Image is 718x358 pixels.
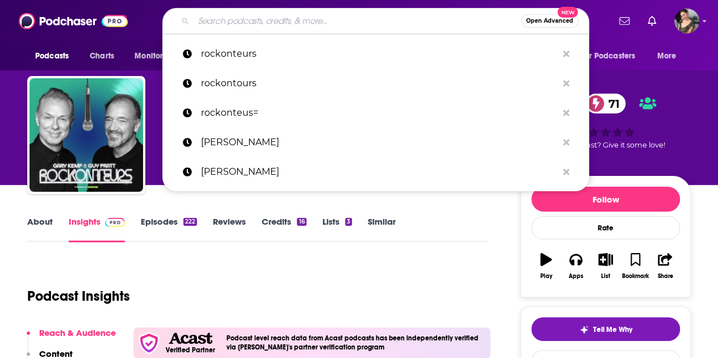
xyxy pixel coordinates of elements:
h4: Podcast level reach data from Acast podcasts has been independently verified via [PERSON_NAME]'s ... [226,334,486,351]
a: Lists3 [322,216,352,242]
a: Credits16 [262,216,306,242]
span: Charts [90,48,114,64]
button: open menu [27,45,83,67]
button: tell me why sparkleTell Me Why [531,317,680,341]
div: Rate [531,216,680,239]
p: rockonteus= [201,98,557,128]
div: Search podcasts, credits, & more... [162,8,589,34]
a: Show notifications dropdown [643,11,661,31]
a: rockonteus= [162,98,589,128]
button: open menu [573,45,652,67]
span: Tell Me Why [593,325,632,334]
span: More [657,48,677,64]
div: List [601,273,610,280]
button: Bookmark [620,246,650,287]
a: Charts [82,45,121,67]
div: verified Badge71Good podcast? Give it some love! [520,86,691,157]
button: Play [531,246,561,287]
span: Logged in as Flossie22 [674,9,699,33]
h1: Podcast Insights [27,288,130,305]
span: For Podcasters [581,48,635,64]
div: 3 [345,218,352,226]
span: Monitoring [135,48,175,64]
img: tell me why sparkle [580,325,589,334]
p: paloma faith [201,128,557,157]
img: Acast [169,332,212,344]
button: Apps [561,246,590,287]
img: Podchaser - Follow, Share and Rate Podcasts [19,10,128,32]
button: open menu [649,45,691,67]
p: Reach & Audience [39,327,116,338]
div: 222 [183,218,197,226]
div: Share [657,273,673,280]
span: New [557,7,578,18]
h5: Verified Partner [166,347,215,353]
span: Podcasts [35,48,69,64]
div: 16 [297,218,306,226]
button: Share [650,246,680,287]
a: Reviews [213,216,246,242]
a: [PERSON_NAME] [162,157,589,187]
div: Apps [569,273,583,280]
a: [PERSON_NAME] [162,128,589,157]
img: User Profile [674,9,699,33]
img: Podchaser Pro [105,218,125,227]
button: Reach & Audience [27,327,116,348]
p: rockontours [201,69,557,98]
div: Play [540,273,552,280]
button: Show profile menu [674,9,699,33]
a: Similar [368,216,396,242]
a: rockontours [162,69,589,98]
input: Search podcasts, credits, & more... [194,12,521,30]
img: verfied icon [138,332,160,354]
button: Open AdvancedNew [521,14,578,28]
span: Open Advanced [526,18,573,24]
a: InsightsPodchaser Pro [69,216,125,242]
span: 71 [597,94,625,113]
a: 71 [586,94,625,113]
a: About [27,216,53,242]
button: open menu [127,45,190,67]
a: Show notifications dropdown [615,11,634,31]
p: rockonteurs [201,39,557,69]
div: Bookmark [622,273,649,280]
p: alan carr [201,157,557,187]
a: Episodes222 [141,216,197,242]
button: Follow [531,187,680,212]
img: Rockonteurs with Gary Kemp and Guy Pratt [30,78,143,192]
a: rockonteurs [162,39,589,69]
button: List [591,246,620,287]
span: Good podcast? Give it some love! [546,141,665,149]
